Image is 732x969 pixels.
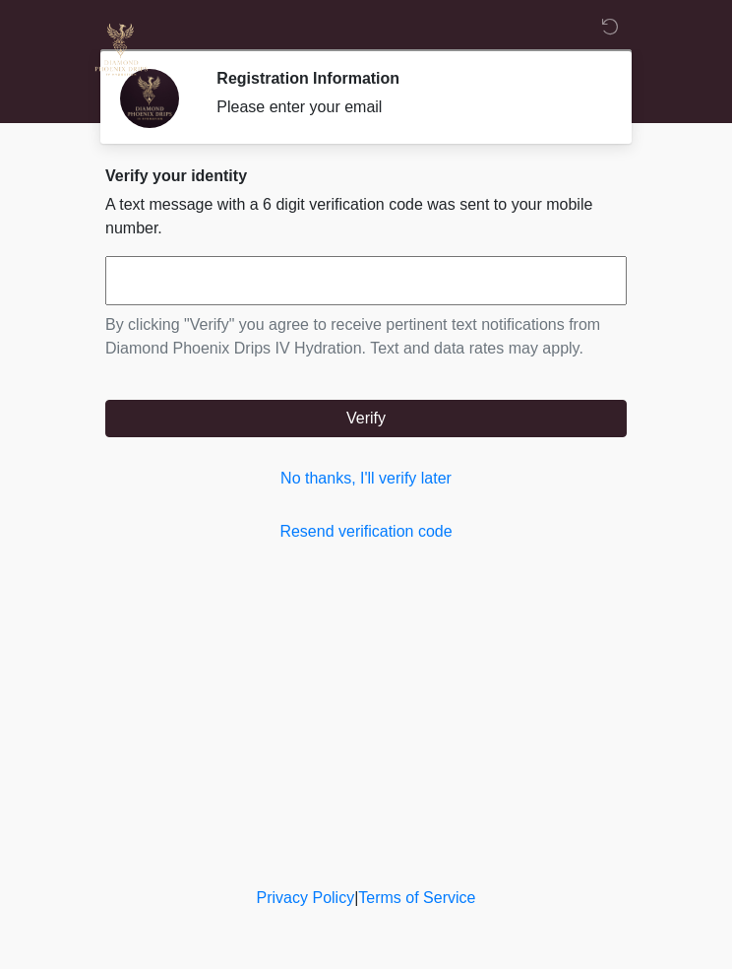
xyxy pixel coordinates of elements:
p: A text message with a 6 digit verification code was sent to your mobile number. [105,193,627,240]
div: Please enter your email [216,96,597,119]
button: Verify [105,400,627,437]
a: Terms of Service [358,889,475,906]
a: | [354,889,358,906]
p: By clicking "Verify" you agree to receive pertinent text notifications from Diamond Phoenix Drips... [105,313,627,360]
a: Resend verification code [105,520,627,544]
a: Privacy Policy [257,889,355,906]
a: No thanks, I'll verify later [105,467,627,490]
h2: Verify your identity [105,166,627,185]
img: Diamond Phoenix Drips IV Hydration Logo [86,15,156,86]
